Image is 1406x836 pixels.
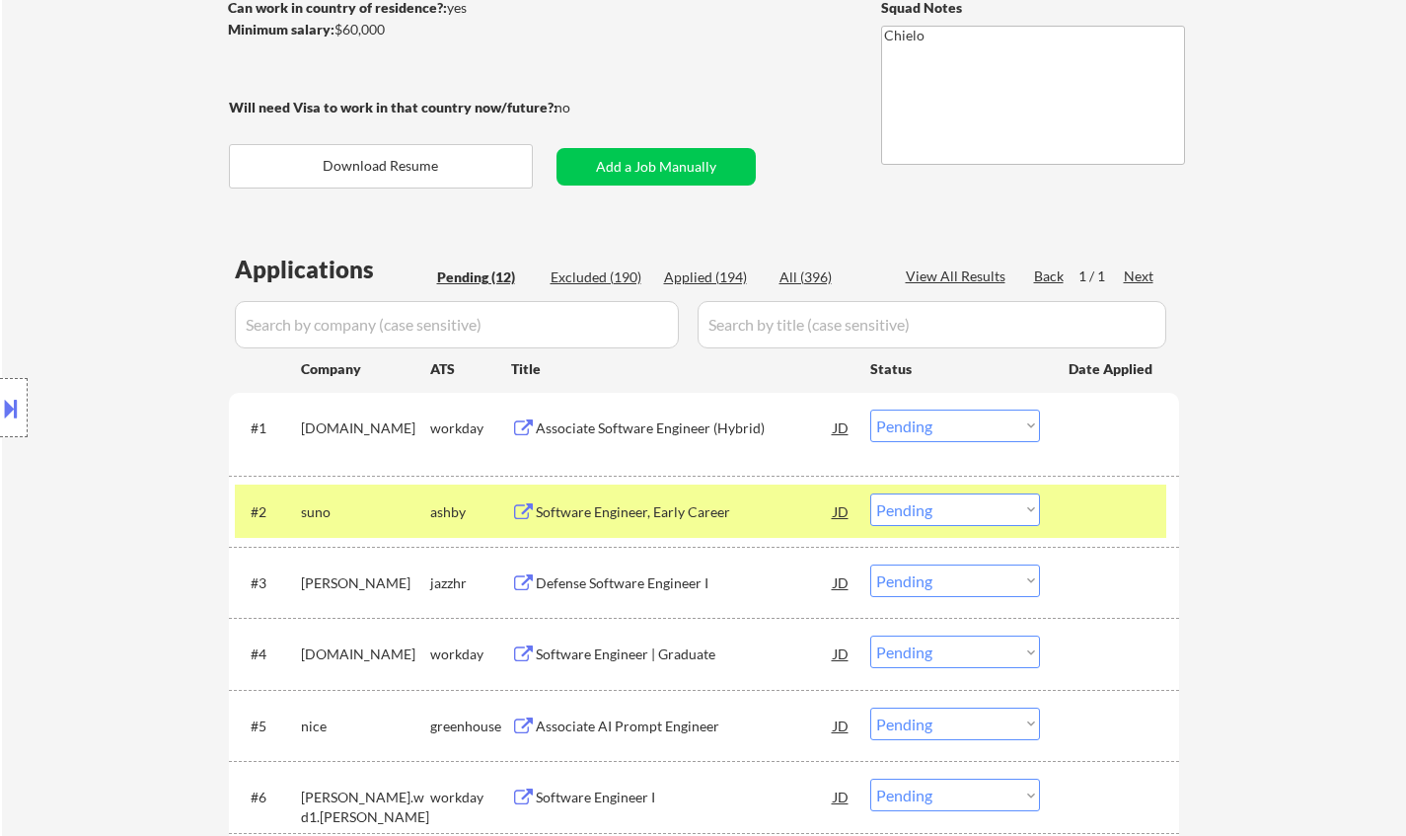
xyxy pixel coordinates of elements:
[430,418,511,438] div: workday
[536,645,834,664] div: Software Engineer | Graduate
[536,717,834,736] div: Associate AI Prompt Engineer
[251,788,285,807] div: #6
[832,565,851,600] div: JD
[229,144,533,189] button: Download Resume
[430,717,511,736] div: greenhouse
[664,267,763,287] div: Applied (194)
[251,717,285,736] div: #5
[430,359,511,379] div: ATS
[906,266,1011,286] div: View All Results
[430,573,511,593] div: jazzhr
[832,494,851,529] div: JD
[555,98,611,117] div: no
[556,148,756,186] button: Add a Job Manually
[1078,266,1124,286] div: 1 / 1
[779,267,878,287] div: All (396)
[536,788,834,807] div: Software Engineer I
[301,573,430,593] div: [PERSON_NAME]
[536,502,834,522] div: Software Engineer, Early Career
[698,301,1166,348] input: Search by title (case sensitive)
[301,788,430,826] div: [PERSON_NAME].wd1.[PERSON_NAME]
[301,359,430,379] div: Company
[301,645,430,664] div: [DOMAIN_NAME]
[536,573,834,593] div: Defense Software Engineer I
[1124,266,1155,286] div: Next
[430,788,511,807] div: workday
[235,301,679,348] input: Search by company (case sensitive)
[832,708,851,743] div: JD
[1069,359,1155,379] div: Date Applied
[551,267,649,287] div: Excluded (190)
[832,410,851,445] div: JD
[536,418,834,438] div: Associate Software Engineer (Hybrid)
[229,99,557,115] strong: Will need Visa to work in that country now/future?:
[301,717,430,736] div: nice
[832,779,851,814] div: JD
[430,502,511,522] div: ashby
[870,350,1040,386] div: Status
[437,267,536,287] div: Pending (12)
[832,636,851,671] div: JD
[228,20,556,39] div: $60,000
[301,418,430,438] div: [DOMAIN_NAME]
[301,502,430,522] div: suno
[1034,266,1066,286] div: Back
[511,359,851,379] div: Title
[228,21,334,38] strong: Minimum salary:
[430,645,511,664] div: workday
